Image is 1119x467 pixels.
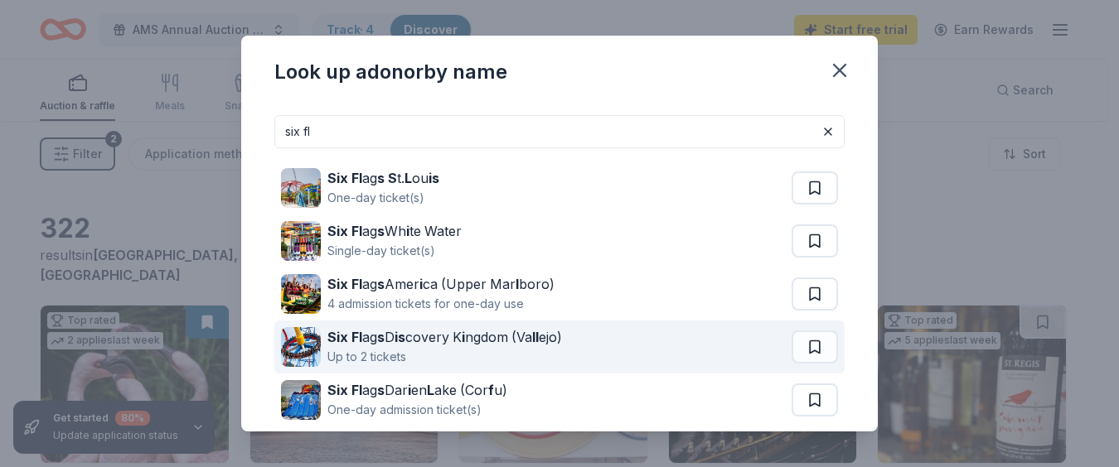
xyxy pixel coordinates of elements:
[408,382,411,398] strong: i
[377,170,397,186] strong: s S
[327,188,439,208] div: One-day ticket(s)
[377,223,385,239] strong: s
[327,221,462,241] div: ag Wh te Water
[327,241,462,261] div: Single-day ticket(s)
[427,382,434,398] strong: L
[327,380,507,400] div: ag Dar en ake (Cor u)
[327,274,555,294] div: ag Amer ca (Upper Mar boro)
[281,380,321,420] img: Image for Six Flags Darien Lake (Corfu)
[327,400,507,420] div: One-day admission ticket(s)
[532,329,539,345] strong: ll
[377,276,385,292] strong: s
[281,274,321,314] img: Image for Six Flags America (Upper Marlboro)
[395,329,405,345] strong: is
[377,329,385,345] strong: s
[281,168,321,208] img: Image for Six Flags St. Louis
[327,294,555,314] div: 4 admission tickets for one-day use
[274,59,507,85] div: Look up a donor by name
[327,382,362,398] strong: Six Fl
[419,276,423,292] strong: i
[488,382,494,398] strong: f
[327,223,362,239] strong: Six Fl
[274,115,845,148] input: Search
[429,170,439,186] strong: is
[327,168,439,188] div: ag t. ou
[462,329,465,345] strong: i
[516,276,519,292] strong: l
[281,221,321,261] img: Image for Six Flags White Water
[327,170,362,186] strong: Six Fl
[327,347,562,367] div: Up to 2 tickets
[406,223,409,239] strong: i
[377,382,385,398] strong: s
[404,170,412,186] strong: L
[327,329,362,345] strong: Six Fl
[327,327,562,347] div: ag D covery K ngdom (Va ejo)
[281,327,321,367] img: Image for Six Flags Discovery Kingdom (Vallejo)
[327,276,362,292] strong: Six Fl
